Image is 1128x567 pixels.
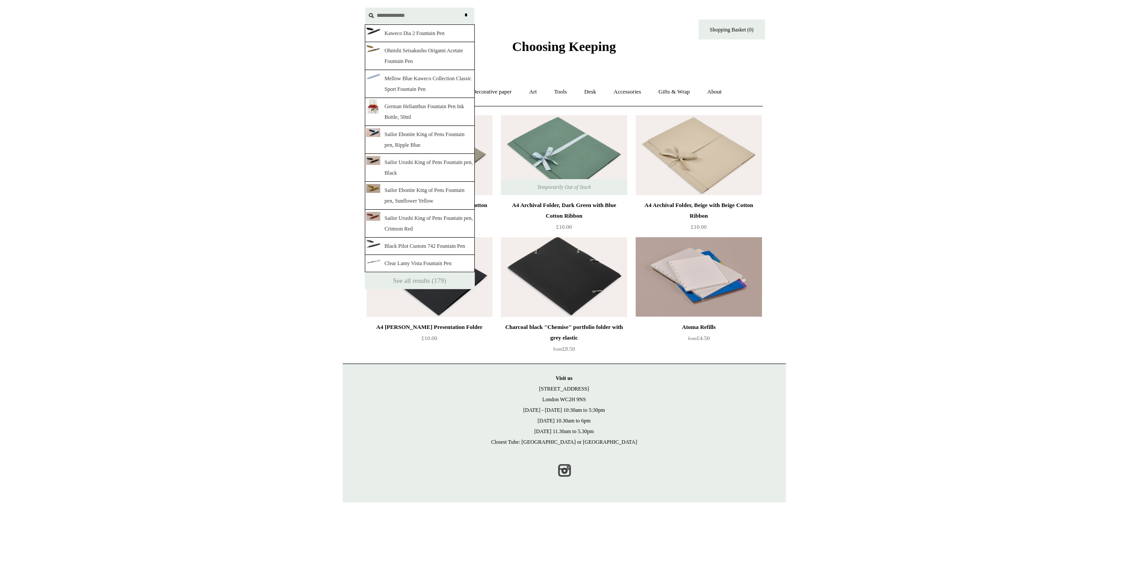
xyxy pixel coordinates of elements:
a: Instagram [554,461,574,480]
a: Sailor Urushi King of Pens Fountain pen, Black [365,154,475,182]
a: A4 Archival Folder, Dark Green with Blue Cotton Ribbon A4 Archival Folder, Dark Green with Blue C... [501,115,627,195]
img: uRrMG3wPdD9En4vYKDhuGkNP_V9RqCMaagoWzYMzV4E_thumb.png [366,74,380,79]
img: CopyrightChoosingKeeping20220417010RT_thumb.jpg [366,156,380,165]
a: Decorative paper [464,80,519,104]
a: German Helianthus Fountain Pen Ink Bottle, 50ml [365,98,475,126]
a: Atoma Refills from£4.50 [636,322,761,358]
div: A4 Archival Folder, Beige with Beige Cotton Ribbon [638,200,759,221]
a: Choosing Keeping [512,46,616,52]
span: £10.00 [556,223,572,230]
a: Charcoal black "Chemise" portfolio folder with grey elastic Charcoal black "Chemise" portfolio fo... [501,237,627,317]
a: Tools [546,80,575,104]
img: Atoma Refills [636,237,761,317]
a: Shopping Basket (0) [699,20,765,39]
span: Temporarily Out of Stock [528,179,600,195]
a: Art [521,80,545,104]
a: Black Pilot Custom 742 Fountain Pen [365,238,475,255]
img: CopyrightChoosingKeeping20220417009RT_thumb.jpg [366,212,380,221]
a: Sailor Ebonite King of Pens Fountain pen, Ripple Blue [365,126,475,154]
img: 5ZNuW35kOuLx2bWVfdvAHx2aPpkqoOsZ3HrhIZBwB2k_thumb.png [367,98,379,121]
a: See all results (179) [365,272,475,289]
a: Sailor Urushi King of Pens Fountain pen, Crimson Red [365,210,475,238]
img: 9wg2Cx44V4q8G7lZbCD77OHISkUaB7Jd5syAYPV9Y-U_thumb.png [366,45,380,53]
a: A4 Archival Folder, Beige with Beige Cotton Ribbon £10.00 [636,200,761,236]
img: HSWT6R1EsmAagrPLyOpMN07sPi8gYwzrjKzRGN6Q7Lo_thumb.png [366,27,380,35]
a: A4 [PERSON_NAME] Presentation Folder £10.00 [367,322,492,358]
span: from [553,347,562,352]
a: Charcoal black "Chemise" portfolio folder with grey elastic from£8.50 [501,322,627,358]
a: Kaweco Dia 2 Fountain Pen [365,24,475,42]
a: Clear Lamy Vista Fountain Pen [365,255,475,272]
span: £8.50 [553,345,575,352]
div: Atoma Refills [638,322,759,332]
img: A4 Archival Folder, Beige with Beige Cotton Ribbon [636,115,761,195]
a: Gifts & Wrap [650,80,698,104]
div: A4 [PERSON_NAME] Presentation Folder [369,322,490,332]
a: A4 Archival Folder, Beige with Beige Cotton Ribbon A4 Archival Folder, Beige with Beige Cotton Ri... [636,115,761,195]
span: £10.00 [422,335,437,341]
a: Atoma Refills Atoma Refills [636,237,761,317]
img: Q5fNvXHD_WWsWQES7_KPka6lUVPhziQSoRN8WYfKpKw_thumb.png [366,259,380,264]
span: £10.00 [691,223,707,230]
img: yc-_O_NBNXR-avPDQi72z-YfIDhBeaAxLZY-lOzXEUU_thumb.png [366,240,380,249]
img: CopyrightChoosingKeeping-20190822BS-13966RT_thumb.jpg [366,184,380,193]
strong: Visit us [556,375,573,381]
div: A4 Archival Folder, Dark Green with Blue Cotton Ribbon [503,200,624,221]
div: Charcoal black "Chemise" portfolio folder with grey elastic [503,322,624,343]
a: Desk [576,80,604,104]
a: Ohnishi Seisakusho Origami Acetate Fountain Pen [365,42,475,70]
span: Choosing Keeping [512,39,616,54]
img: CopyrightChoosingKeeping20241025PC20626RT_thumb.jpg [366,128,380,137]
img: Charcoal black "Chemise" portfolio folder with grey elastic [501,237,627,317]
a: Mellow Blue Kaweco Collection Classic Sport Fountain Pen [365,70,475,98]
img: A4 Archival Folder, Dark Green with Blue Cotton Ribbon [501,115,627,195]
p: [STREET_ADDRESS] London WC2H 9NS [DATE] - [DATE] 10:30am to 5:30pm [DATE] 10.30am to 6pm [DATE] 1... [351,373,777,447]
span: £4.50 [688,335,710,341]
a: About [699,80,730,104]
span: from [688,336,697,341]
a: Sailor Ebonite King of Pens Fountain pen, Sunflower Yellow [365,182,475,210]
a: Accessories [605,80,649,104]
a: A4 Archival Folder, Dark Green with Blue Cotton Ribbon £10.00 [501,200,627,236]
